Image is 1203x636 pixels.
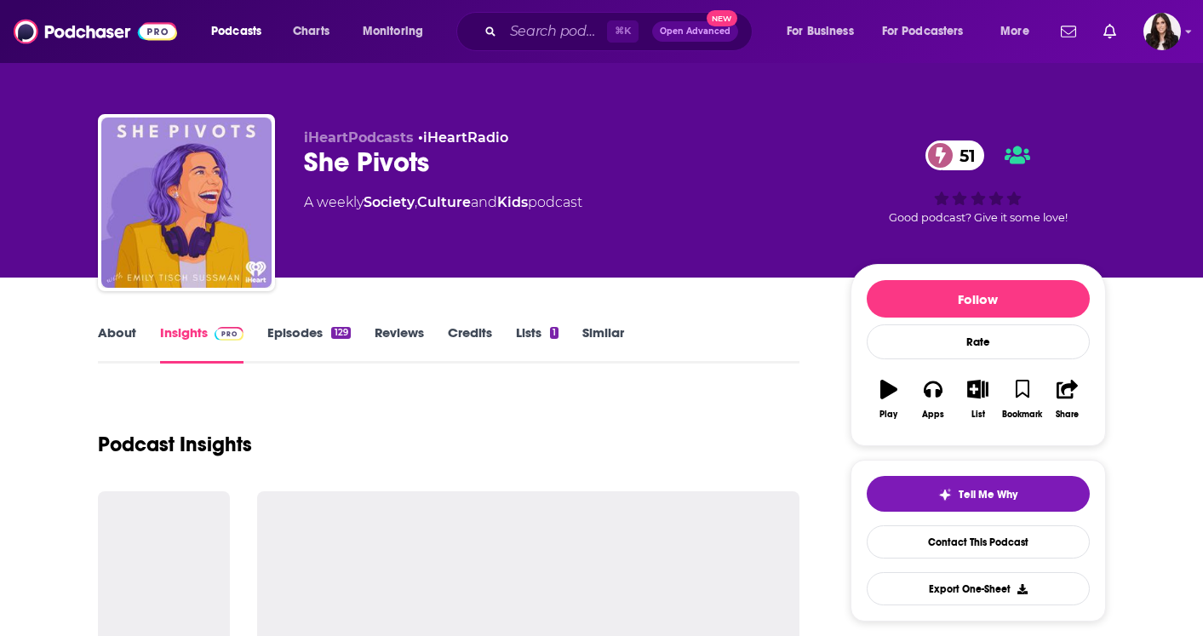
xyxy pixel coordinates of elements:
div: 129 [331,327,350,339]
a: Show notifications dropdown [1054,17,1083,46]
button: open menu [988,18,1051,45]
a: Contact This Podcast [867,525,1090,559]
button: open menu [871,18,988,45]
button: open menu [351,18,445,45]
button: Open AdvancedNew [652,21,738,42]
a: Reviews [375,324,424,364]
span: Monitoring [363,20,423,43]
div: Apps [922,410,944,420]
button: Share [1045,369,1089,430]
span: Good podcast? Give it some love! [889,211,1068,224]
img: Podchaser - Follow, Share and Rate Podcasts [14,15,177,48]
button: Export One-Sheet [867,572,1090,605]
span: Tell Me Why [959,488,1017,501]
a: About [98,324,136,364]
span: For Podcasters [882,20,964,43]
button: open menu [775,18,875,45]
span: iHeartPodcasts [304,129,414,146]
a: 51 [925,140,984,170]
span: ⌘ K [607,20,639,43]
a: iHeartRadio [423,129,508,146]
div: Bookmark [1002,410,1042,420]
span: • [418,129,508,146]
input: Search podcasts, credits, & more... [503,18,607,45]
button: Show profile menu [1143,13,1181,50]
span: For Business [787,20,854,43]
a: Similar [582,324,624,364]
span: , [415,194,417,210]
a: Society [364,194,415,210]
img: User Profile [1143,13,1181,50]
span: Podcasts [211,20,261,43]
span: More [1000,20,1029,43]
a: Kids [497,194,528,210]
button: Follow [867,280,1090,318]
div: Play [879,410,897,420]
a: Charts [282,18,340,45]
img: She Pivots [101,117,272,288]
div: 1 [550,327,559,339]
div: Rate [867,324,1090,359]
span: and [471,194,497,210]
a: Lists1 [516,324,559,364]
div: Search podcasts, credits, & more... [473,12,769,51]
button: tell me why sparkleTell Me Why [867,476,1090,512]
a: Credits [448,324,492,364]
span: 51 [942,140,984,170]
img: Podchaser Pro [215,327,244,341]
div: 51Good podcast? Give it some love! [851,129,1106,235]
div: Share [1056,410,1079,420]
span: New [707,10,737,26]
button: Apps [911,369,955,430]
h1: Podcast Insights [98,432,252,457]
a: Show notifications dropdown [1097,17,1123,46]
button: List [955,369,1000,430]
img: tell me why sparkle [938,488,952,501]
a: InsightsPodchaser Pro [160,324,244,364]
div: A weekly podcast [304,192,582,213]
button: Bookmark [1000,369,1045,430]
button: Play [867,369,911,430]
a: Episodes129 [267,324,350,364]
a: Culture [417,194,471,210]
span: Logged in as RebeccaShapiro [1143,13,1181,50]
span: Open Advanced [660,27,730,36]
div: List [971,410,985,420]
span: Charts [293,20,329,43]
button: open menu [199,18,284,45]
